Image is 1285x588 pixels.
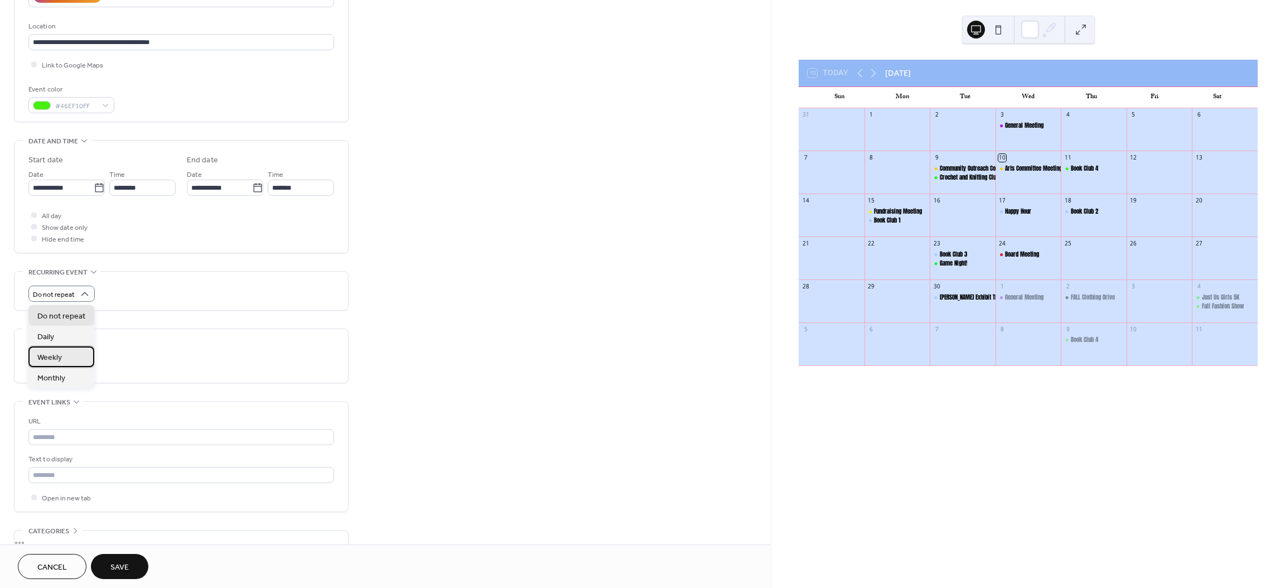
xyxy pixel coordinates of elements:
div: [DATE] [885,67,911,79]
div: Fri [1123,87,1186,108]
div: 12 [1129,154,1137,162]
div: 7 [933,325,941,333]
span: Recurring event [28,267,88,278]
div: 26 [1129,239,1137,247]
div: Book Club 4 [1061,165,1127,173]
div: Board Meeting [996,250,1061,259]
div: Location [28,21,332,32]
div: 4 [1064,111,1072,119]
span: Weekly [37,352,62,364]
div: 31 [802,111,810,119]
span: Do not repeat [33,288,75,301]
div: 8 [867,154,875,162]
div: [PERSON_NAME] Exhibit Trip to [GEOGRAPHIC_DATA] [940,293,1051,302]
div: 4 [1195,282,1203,290]
div: General Meeting [1005,293,1044,302]
div: Community Outreach Committee Meeting [930,165,996,173]
div: 21 [802,239,810,247]
div: Book Club 3 [940,250,967,259]
div: 16 [933,197,941,205]
span: Date and time [28,136,78,147]
div: 1 [998,282,1006,290]
div: Book Club 1 [874,216,901,225]
div: 17 [998,197,1006,205]
span: Categories [28,526,69,537]
div: Crochet and Knitting Club [930,173,996,182]
div: 6 [867,325,875,333]
div: 23 [933,239,941,247]
div: 2 [1064,282,1072,290]
div: 1 [867,111,875,119]
span: Time [109,169,125,181]
span: Save [110,562,129,573]
span: Daily [37,331,54,343]
div: 2 [933,111,941,119]
div: Happy Hour [996,208,1061,216]
div: Game Night! [940,259,967,268]
div: URL [28,416,332,427]
span: #46EF10FF [55,100,96,112]
div: General Meeting [996,122,1061,130]
div: Board Meeting [1005,250,1039,259]
div: Happy Hour [1005,208,1031,216]
div: 6 [1195,111,1203,119]
span: Time [268,169,283,181]
div: 25 [1064,239,1072,247]
div: Event color [28,84,112,95]
span: Date [187,169,202,181]
button: Cancel [18,554,86,579]
div: Fall Fashion Show [1192,302,1258,311]
div: 18 [1064,197,1072,205]
div: Start date [28,155,63,166]
span: Monthly [37,373,65,384]
div: 9 [933,154,941,162]
div: 10 [1129,325,1137,333]
div: FALL Clothing Drive [1071,293,1115,302]
div: Sat [1186,87,1249,108]
span: Hide end time [42,234,84,245]
div: 13 [1195,154,1203,162]
div: 15 [867,197,875,205]
div: End date [187,155,218,166]
div: Sun [808,87,871,108]
div: 20 [1195,197,1203,205]
div: General Meeting [1005,122,1044,130]
div: Book Club 4 [1071,165,1098,173]
div: Arts Committee Meeting [996,165,1061,173]
div: 29 [867,282,875,290]
div: Book Club 4 [1061,336,1127,344]
div: 8 [998,325,1006,333]
div: Book Club 2 [1071,208,1098,216]
span: All day [42,210,61,222]
div: General Meeting [996,293,1061,302]
div: Anne Frank Exhibit Trip to NYC [930,293,996,302]
span: Link to Google Maps [42,60,103,71]
button: Save [91,554,148,579]
div: Community Outreach Committee Meeting [940,165,1036,173]
div: Text to display [28,454,332,465]
div: 14 [802,197,810,205]
div: 5 [1129,111,1137,119]
div: Book Club 2 [1061,208,1127,216]
div: Just Us Girls 5K [1202,293,1239,302]
div: Mon [871,87,934,108]
div: 9 [1064,325,1072,333]
div: Thu [1060,87,1123,108]
div: 3 [998,111,1006,119]
span: Event links [28,397,70,408]
div: Crochet and Knitting Club [940,173,999,182]
div: 10 [998,154,1006,162]
div: ••• [15,531,348,554]
div: Book Club 4 [1071,336,1098,344]
div: Book Club 3 [930,250,996,259]
div: Wed [997,87,1060,108]
div: 22 [867,239,875,247]
div: Game Night! [930,259,996,268]
div: 7 [802,154,810,162]
div: 19 [1129,197,1137,205]
div: 27 [1195,239,1203,247]
span: Open in new tab [42,493,91,504]
div: Fall Fashion Show [1202,302,1244,311]
span: Do not repeat [37,311,85,322]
